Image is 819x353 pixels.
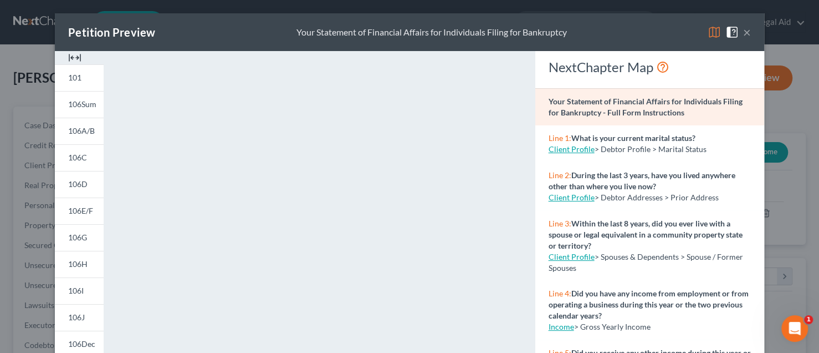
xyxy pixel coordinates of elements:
a: Client Profile [549,144,595,154]
img: expand-e0f6d898513216a626fdd78e52531dac95497ffd26381d4c15ee2fc46db09dca.svg [68,51,81,64]
a: Income [549,322,574,331]
strong: During the last 3 years, have you lived anywhere other than where you live now? [549,170,735,191]
a: 106D [55,171,104,198]
a: 101 [55,64,104,91]
a: 106J [55,304,104,331]
strong: Within the last 8 years, did you ever live with a spouse or legal equivalent in a community prope... [549,219,743,250]
strong: Did you have any income from employment or from operating a business during this year or the two ... [549,289,749,320]
div: Your Statement of Financial Affairs for Individuals Filing for Bankruptcy [296,26,567,39]
a: 106G [55,224,104,251]
strong: Your Statement of Financial Affairs for Individuals Filing for Bankruptcy - Full Form Instructions [549,97,743,117]
img: map-eea8200ae884c6f1103ae1953ef3d486a96c86aabb227e865a55264e3737af1f.svg [708,26,721,39]
span: 1 [804,315,813,324]
a: 106I [55,278,104,304]
span: 106C [68,153,87,162]
span: > Debtor Profile > Marital Status [595,144,707,154]
button: × [743,26,751,39]
span: Line 4: [549,289,571,298]
div: NextChapter Map [549,58,751,76]
span: Line 1: [549,133,571,143]
a: 106H [55,251,104,278]
iframe: Intercom live chat [781,315,808,342]
strong: What is your current marital status? [571,133,695,143]
span: > Debtor Addresses > Prior Address [595,193,719,202]
span: 106J [68,312,85,322]
a: 106Sum [55,91,104,118]
span: > Spouses & Dependents > Spouse / Former Spouses [549,252,743,273]
span: 106G [68,233,87,242]
span: > Gross Yearly Income [574,322,651,331]
span: 106D [68,179,88,189]
span: Line 2: [549,170,571,180]
span: Line 3: [549,219,571,228]
a: 106C [55,144,104,171]
span: 106H [68,259,88,269]
span: 106A/B [68,126,95,135]
div: Petition Preview [68,24,155,40]
a: 106A/B [55,118,104,144]
img: help-close-5ba153eb36485ed6c1ea00a893f15db1cb9b99d6cae46e1a8edb6c62d00a1a76.svg [725,26,739,39]
span: 106Sum [68,99,96,109]
a: Client Profile [549,193,595,202]
span: 106E/F [68,206,93,215]
span: 106Dec [68,339,95,349]
span: 101 [68,73,81,82]
span: 106I [68,286,84,295]
a: 106E/F [55,198,104,224]
a: Client Profile [549,252,595,261]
